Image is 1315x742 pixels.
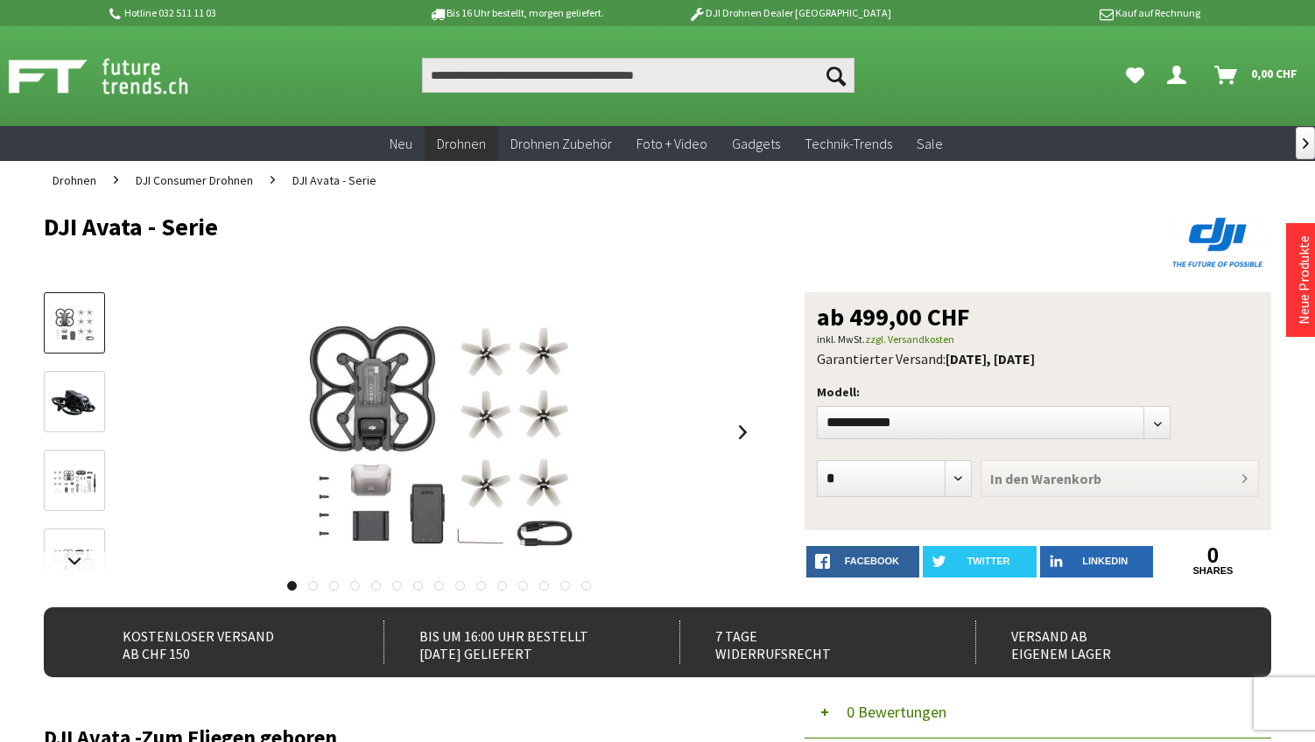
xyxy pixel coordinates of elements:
h1: DJI Avata - Serie [44,213,1026,240]
a: zzgl. Versandkosten [865,332,954,346]
a: Dein Konto [1160,58,1200,93]
a: Gadgets [720,126,792,162]
span:  [1303,138,1309,149]
a: Neue Produkte [1295,235,1312,325]
a: 0 [1157,546,1269,565]
a: Drohnen [44,161,105,199]
p: Hotline 032 511 11 03 [106,3,379,24]
span: Neu [390,135,412,152]
a: DJI Consumer Drohnen [127,161,262,199]
span: facebook [845,556,899,566]
a: LinkedIn [1040,546,1153,577]
span: Technik-Trends [805,135,892,152]
a: Technik-Trends [792,126,904,162]
div: Kostenloser Versand ab CHF 150 [88,620,348,664]
span: Drohnen Zubehör [510,135,612,152]
span: ab 499,00 CHF [817,304,970,329]
span: In den [990,470,1029,487]
a: DJI Avata - Serie [284,161,385,199]
button: In den Warenkorb [981,460,1259,497]
div: Versand ab eigenem Lager [975,620,1235,664]
p: Modell: [817,381,1259,402]
span: Sale [917,135,943,152]
input: Produkt, Marke, Kategorie, EAN, Artikelnummer… [422,58,854,93]
div: 7 Tage Widerrufsrecht [679,620,939,664]
img: Vorschau: DJI Avata - Serie [49,304,100,344]
span: Warenkorb [1031,470,1101,487]
a: Foto + Video [624,126,720,162]
span: 0,00 CHF [1251,59,1297,87]
p: inkl. MwSt. [817,329,1259,350]
button: Suchen [818,58,854,93]
p: Kauf auf Rechnung [926,3,1199,24]
div: Bis um 16:00 Uhr bestellt [DATE] geliefert [383,620,643,664]
a: Sale [904,126,955,162]
span: twitter [967,556,1010,566]
a: Drohnen Zubehör [498,126,624,162]
a: twitter [923,546,1036,577]
b: [DATE], [DATE] [946,350,1035,367]
div: Garantierter Versand: [817,350,1259,367]
a: facebook [806,546,919,577]
span: LinkedIn [1082,556,1128,566]
p: DJI Drohnen Dealer [GEOGRAPHIC_DATA] [653,3,926,24]
span: Drohnen [53,172,96,188]
a: shares [1157,565,1269,577]
p: Bis 16 Uhr bestellt, morgen geliefert. [379,3,652,24]
a: Neu [377,126,425,162]
span: Gadgets [732,135,780,152]
span: DJI Avata - Serie [292,172,376,188]
a: Drohnen [425,126,498,162]
img: Shop Futuretrends - zur Startseite wechseln [9,54,227,98]
span: DJI Consumer Drohnen [136,172,253,188]
a: Meine Favoriten [1117,58,1153,93]
img: DJI Avata - Serie [264,292,615,572]
span: Foto + Video [636,135,707,152]
a: Warenkorb [1207,58,1306,93]
img: DJI [1166,213,1271,271]
span: Drohnen [437,135,486,152]
button: 0 Bewertungen [805,686,1271,738]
